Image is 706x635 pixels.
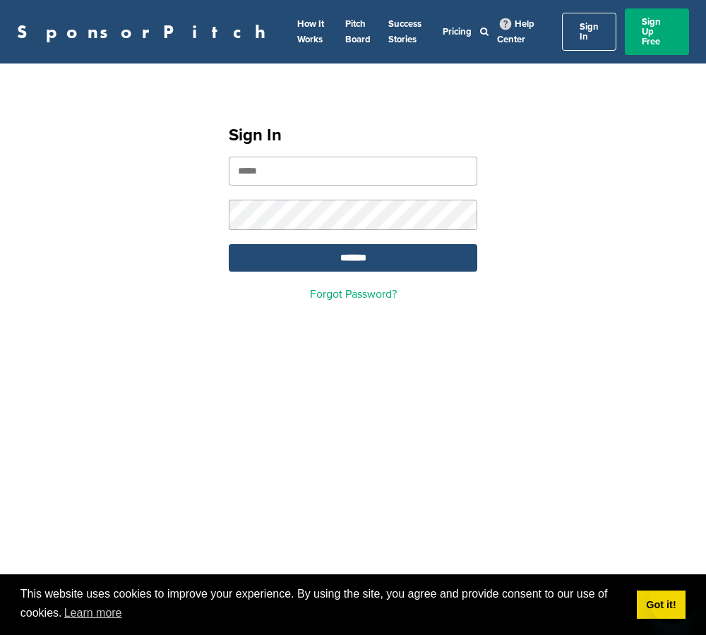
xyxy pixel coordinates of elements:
[562,13,616,51] a: Sign In
[497,16,534,48] a: Help Center
[637,591,686,619] a: dismiss cookie message
[310,287,397,301] a: Forgot Password?
[297,18,324,45] a: How It Works
[443,26,472,37] a: Pricing
[62,603,124,624] a: learn more about cookies
[345,18,371,45] a: Pitch Board
[20,586,626,624] span: This website uses cookies to improve your experience. By using the site, you agree and provide co...
[625,8,689,55] a: Sign Up Free
[650,579,695,624] iframe: Button to launch messaging window
[17,23,275,41] a: SponsorPitch
[388,18,421,45] a: Success Stories
[229,123,477,148] h1: Sign In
